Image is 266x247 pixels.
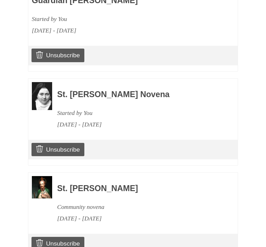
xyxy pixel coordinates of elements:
[57,213,219,224] div: [DATE] - [DATE]
[57,201,219,213] div: Community novena
[31,49,84,62] a: Unsubscribe
[31,143,84,156] a: Unsubscribe
[57,107,219,119] div: Started by You
[57,90,219,99] h3: St. [PERSON_NAME] Novena
[57,119,219,130] div: [DATE] - [DATE]
[57,184,219,193] h3: St. [PERSON_NAME]
[32,13,194,25] div: Started by You
[32,25,194,36] div: [DATE] - [DATE]
[32,176,52,198] img: Novena image
[32,82,52,110] img: Novena image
